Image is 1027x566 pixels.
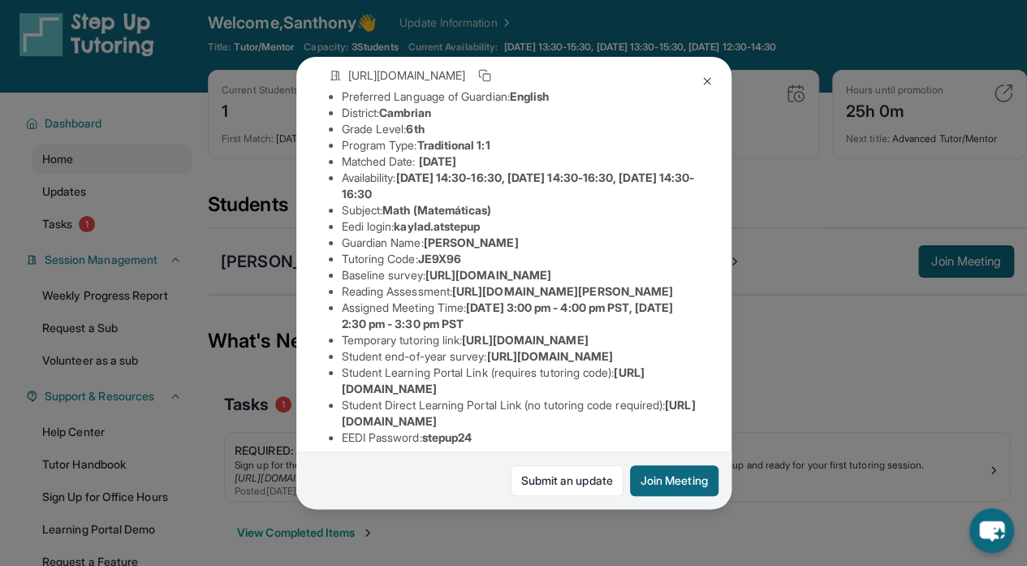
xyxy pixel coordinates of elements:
li: Student Direct Learning Portal Link (no tutoring code required) : [342,397,699,430]
span: 6th [406,122,424,136]
li: Subject : [342,202,699,218]
span: kaylad.atstepup [394,219,480,233]
li: District: [342,105,699,121]
span: JE9X96 [418,252,461,266]
span: stepup24 [422,430,473,444]
li: Tutoring Code : [342,251,699,267]
span: Traditional 1:1 [416,138,490,152]
li: EEDI Password : [342,430,699,446]
span: [DATE] 14:30-16:30, [DATE] 14:30-16:30, [DATE] 14:30-16:30 [342,171,695,201]
button: Copy link [475,66,494,85]
button: chat-button [969,508,1014,553]
span: Math (Matemáticas) [382,203,491,217]
li: Program Type: [342,137,699,153]
li: Assigned Meeting Time : [342,300,699,332]
li: Matched Date: [342,153,699,170]
li: Eedi login : [342,218,699,235]
li: Grade Level: [342,121,699,137]
span: [DATE] 3:00 pm - 4:00 pm PST, [DATE] 2:30 pm - 3:30 pm PST [342,300,673,331]
span: [PERSON_NAME] [424,235,519,249]
span: Cambrian [379,106,431,119]
span: [URL][DOMAIN_NAME] [462,333,588,347]
span: English [510,89,550,103]
li: Guardian Name : [342,235,699,251]
li: Reading Assessment : [342,283,699,300]
span: [DATE] [419,154,456,168]
li: Availability: [342,170,699,202]
li: Preferred Language of Guardian: [342,89,699,105]
span: [URL][DOMAIN_NAME][PERSON_NAME] [452,284,673,298]
span: [URL][DOMAIN_NAME] [425,268,551,282]
span: [URL][DOMAIN_NAME] [486,349,612,363]
li: Student end-of-year survey : [342,348,699,365]
span: [URL][DOMAIN_NAME] [348,67,465,84]
button: Join Meeting [630,465,718,496]
li: Baseline survey : [342,267,699,283]
li: Temporary tutoring link : [342,332,699,348]
img: Close Icon [701,75,714,88]
a: Submit an update [511,465,624,496]
li: Student Learning Portal Link (requires tutoring code) : [342,365,699,397]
